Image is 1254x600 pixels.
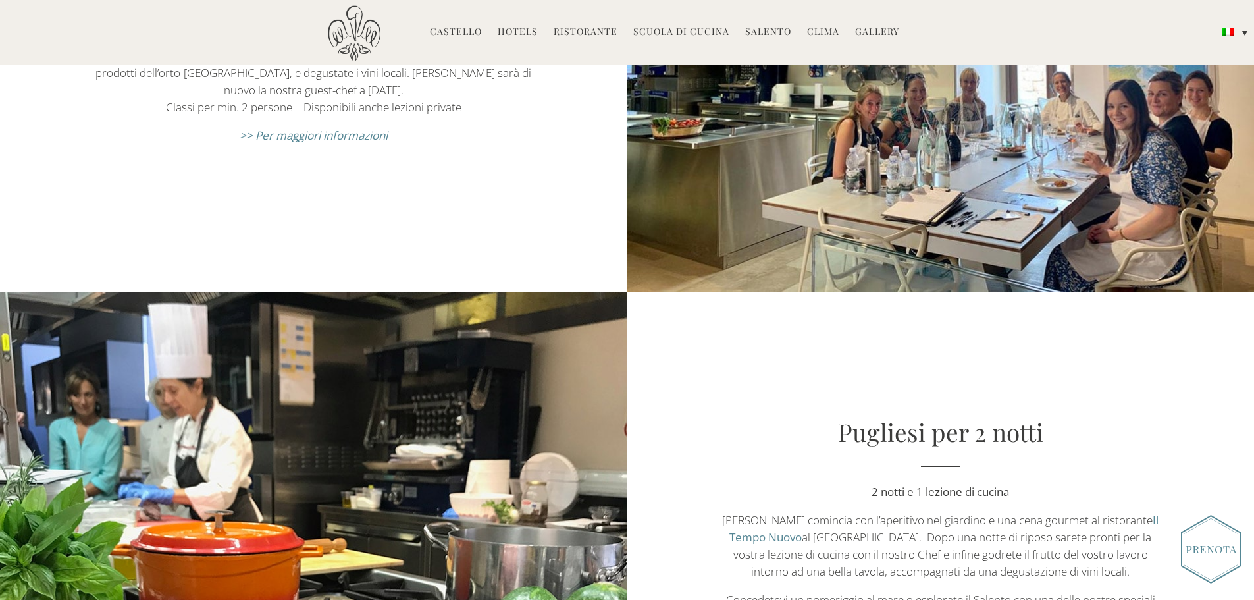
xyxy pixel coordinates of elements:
img: Italiano [1222,28,1234,36]
img: Book_Button_Italian.png [1181,515,1241,584]
a: >> Per maggiori informazioni [240,128,388,143]
a: Scuola di Cucina [633,25,729,40]
a: Castello [430,25,482,40]
a: Pugliesi per 2 notti [838,416,1043,448]
a: Hotels [498,25,538,40]
strong: 2 notti e 1 lezione di cucina [872,484,1009,499]
a: Clima [807,25,839,40]
span: [PERSON_NAME] comincia con l’aperitivo nel giardino e una cena gourmet al ristorante al [GEOGRAPH... [722,512,1159,579]
img: Castello di Ugento [328,5,380,61]
p: Preparate un pasto pugliese di 4 portate da assaporare con il vostro Chef nelle cucine all’avangu... [94,30,533,116]
a: Salento [745,25,791,40]
a: Ristorante [554,25,617,40]
a: Il Tempo Nuovo [729,512,1159,545]
a: Gallery [855,25,899,40]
